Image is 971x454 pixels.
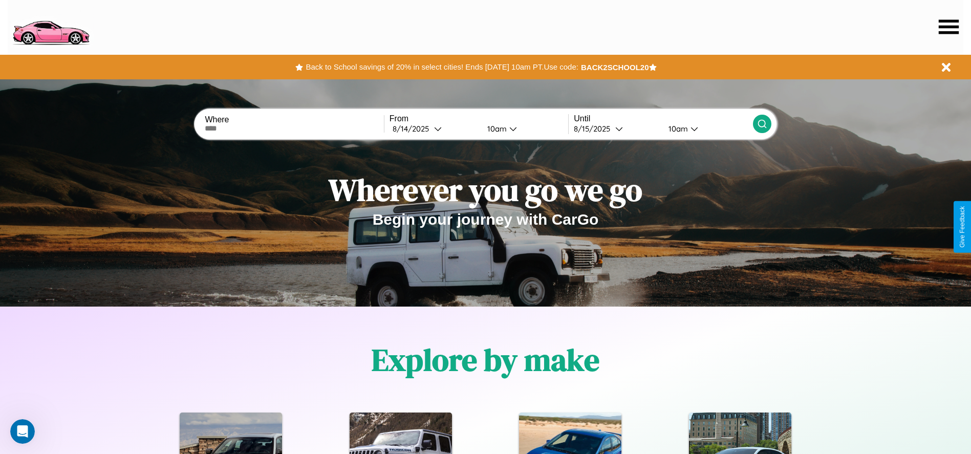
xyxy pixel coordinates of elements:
[390,114,568,123] label: From
[574,124,615,134] div: 8 / 15 / 2025
[663,124,691,134] div: 10am
[10,419,35,444] iframe: Intercom live chat
[660,123,753,134] button: 10am
[482,124,509,134] div: 10am
[390,123,479,134] button: 8/14/2025
[205,115,383,124] label: Where
[393,124,434,134] div: 8 / 14 / 2025
[574,114,752,123] label: Until
[303,60,580,74] button: Back to School savings of 20% in select cities! Ends [DATE] 10am PT.Use code:
[959,206,966,248] div: Give Feedback
[8,5,94,48] img: logo
[372,339,599,381] h1: Explore by make
[479,123,569,134] button: 10am
[581,63,649,72] b: BACK2SCHOOL20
